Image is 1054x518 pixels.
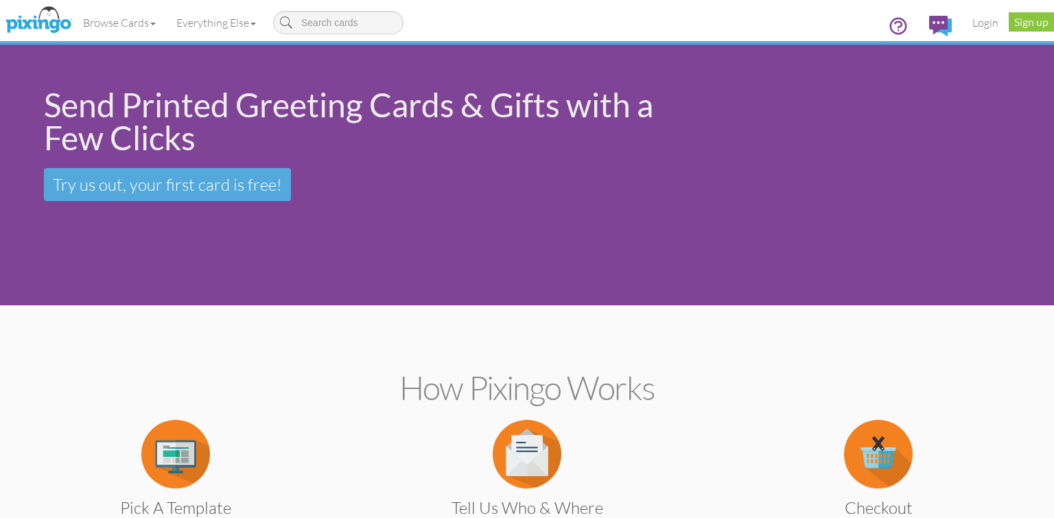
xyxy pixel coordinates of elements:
img: item.alt [493,420,561,488]
h2: How Pixingo works [24,370,1030,406]
h3: Checkout [740,499,1017,517]
a: Browse Cards [73,5,166,40]
h3: Pick a Template [37,499,314,517]
span: Try us out, your first card is free! [53,174,282,195]
a: Try us out, your first card is free! [44,168,291,201]
a: Everything Else [166,5,266,40]
h3: Tell us Who & Where [388,499,666,517]
img: comments.svg [929,16,952,36]
img: item.alt [844,420,913,488]
img: pixingo logo [2,3,75,38]
a: Login [962,5,1009,40]
div: Send Printed Greeting Cards & Gifts with a Few Clicks [44,89,692,154]
input: Search cards [273,11,403,34]
a: Sign up [1009,12,1054,32]
img: item.alt [141,420,210,488]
